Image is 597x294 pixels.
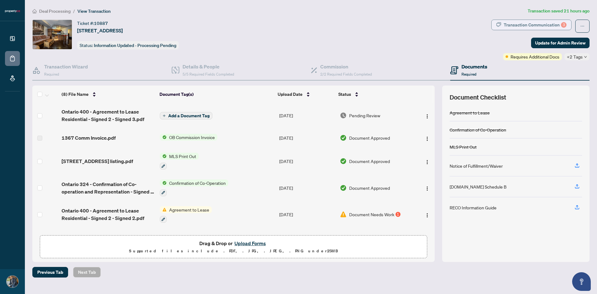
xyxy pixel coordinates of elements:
[160,112,212,120] button: Add a Document Tag
[5,9,20,13] img: logo
[511,53,559,60] span: Requires Additional Docs
[77,20,108,27] div: Ticket #:
[338,91,351,98] span: Status
[450,126,506,133] div: Confirmation of Co-Operation
[183,63,234,70] h4: Details & People
[160,206,167,213] img: Status Icon
[425,213,430,218] img: Logo
[422,183,432,193] button: Logo
[73,267,101,278] button: Next Tab
[167,134,217,141] span: OB Commission Invoice
[422,110,432,120] button: Logo
[275,86,336,103] th: Upload Date
[167,206,212,213] span: Agreement to Lease
[167,180,228,186] span: Confirmation of Co-Operation
[567,53,583,60] span: +2 Tags
[277,175,337,201] td: [DATE]
[62,157,133,165] span: [STREET_ADDRESS] listing.pdf
[77,8,111,14] span: View Transaction
[277,103,337,128] td: [DATE]
[320,63,372,70] h4: Commission
[277,128,337,148] td: [DATE]
[531,38,590,48] button: Update for Admin Review
[349,184,390,191] span: Document Approved
[528,7,590,15] article: Transaction saved 21 hours ago
[37,267,63,277] span: Previous Tab
[77,27,123,34] span: [STREET_ADDRESS]
[349,112,380,119] span: Pending Review
[160,134,217,141] button: Status IconOB Commission Invoice
[450,143,477,150] div: MLS Print Out
[340,184,347,191] img: Document Status
[340,211,347,218] img: Document Status
[160,180,167,186] img: Status Icon
[32,267,68,278] button: Previous Tab
[163,114,166,117] span: plus
[44,72,59,77] span: Required
[278,91,303,98] span: Upload Date
[425,186,430,191] img: Logo
[44,247,423,255] p: Supported files include .PDF, .JPG, .JPEG, .PNG under 25 MB
[450,162,503,169] div: Notice of Fulfillment/Waiver
[561,22,567,28] div: 3
[160,112,212,119] button: Add a Document Tag
[32,9,37,13] span: home
[450,109,490,116] div: Agreement to Lease
[277,201,337,228] td: [DATE]
[40,236,427,259] span: Drag & Drop orUpload FormsSupported files include .PDF, .JPG, .JPEG, .PNG under25MB
[233,239,268,247] button: Upload Forms
[199,239,268,247] span: Drag & Drop or
[277,148,337,175] td: [DATE]
[62,134,116,142] span: 1367 Comm Invoice.pdf
[422,156,432,166] button: Logo
[73,7,75,15] li: /
[340,134,347,141] img: Document Status
[77,41,179,49] div: Status:
[461,63,487,70] h4: Documents
[33,20,72,49] img: IMG-C12292555_1.jpg
[572,272,591,291] button: Open asap
[277,228,337,253] td: [DATE]
[349,211,394,218] span: Document Needs Work
[450,93,506,102] span: Document Checklist
[422,209,432,219] button: Logo
[349,158,390,165] span: Document Approved
[425,160,430,165] img: Logo
[425,114,430,119] img: Logo
[39,8,71,14] span: Deal Processing
[396,212,400,217] div: 1
[160,134,167,141] img: Status Icon
[62,91,89,98] span: (8) File Name
[160,180,228,196] button: Status IconConfirmation of Co-Operation
[44,63,88,70] h4: Transaction Wizard
[7,276,18,287] img: Profile Icon
[450,183,507,190] div: [DOMAIN_NAME] Schedule B
[157,86,275,103] th: Document Tag(s)
[160,153,199,170] button: Status IconMLS Print Out
[584,55,587,58] span: down
[320,72,372,77] span: 2/2 Required Fields Completed
[504,20,567,30] div: Transaction Communication
[62,108,155,123] span: Ontario 400 - Agreement to Lease Residential - Signed 2 - Signed 3.pdf
[94,43,176,48] span: Information Updated - Processing Pending
[183,72,234,77] span: 5/5 Required Fields Completed
[580,24,585,28] span: ellipsis
[340,158,347,165] img: Document Status
[422,133,432,143] button: Logo
[94,21,108,26] span: 10887
[167,153,199,160] span: MLS Print Out
[62,180,155,195] span: Ontario 324 - Confirmation of Co-operation and Representation - Signed - Signed 2.pdf
[160,206,212,223] button: Status IconAgreement to Lease
[340,112,347,119] img: Document Status
[160,153,167,160] img: Status Icon
[491,20,572,30] button: Transaction Communication3
[450,204,497,211] div: RECO Information Guide
[168,114,210,118] span: Add a Document Tag
[461,72,476,77] span: Required
[535,38,585,48] span: Update for Admin Review
[349,134,390,141] span: Document Approved
[336,86,411,103] th: Status
[59,86,157,103] th: (8) File Name
[62,207,155,222] span: Ontario 400 - Agreement to Lease Residential - Signed 2 - Signed 2.pdf
[425,136,430,141] img: Logo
